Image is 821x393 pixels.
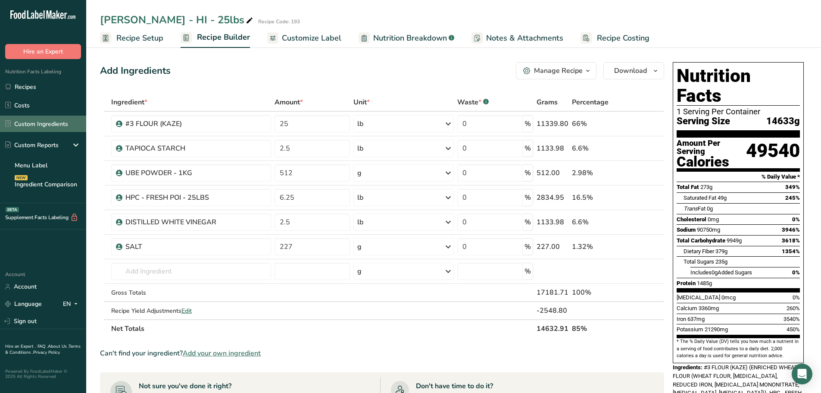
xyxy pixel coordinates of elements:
div: lb [357,217,363,227]
span: 379g [715,248,727,255]
a: Hire an Expert . [5,343,36,349]
div: 1.32% [572,242,623,252]
div: NEW [15,175,28,180]
button: Hire an Expert [5,44,81,59]
span: 90750mg [697,226,720,233]
div: 1 Serving Per Container [677,107,800,116]
div: Recipe Yield Adjustments [111,306,271,315]
div: lb [357,143,363,154]
span: Unit [353,97,370,107]
div: BETA [6,207,19,212]
span: Grams [537,97,558,107]
span: Nutrition Breakdown [373,32,447,44]
th: 85% [570,319,625,337]
span: Customize Label [282,32,341,44]
span: 349% [785,184,800,190]
span: 637mg [687,316,705,322]
span: 0mg [708,216,719,223]
section: % Daily Value * [677,172,800,182]
span: 0% [792,269,800,276]
a: Nutrition Breakdown [359,28,454,48]
span: 14633g [766,116,800,127]
div: Recipe Code: 193 [258,18,300,25]
span: Dietary Fiber [684,248,714,255]
div: SALT [125,242,233,252]
a: Terms & Conditions . [5,343,81,355]
span: Ingredient [111,97,147,107]
a: Recipe Setup [100,28,163,48]
a: About Us . [48,343,69,349]
i: Trans [684,205,698,212]
span: 9949g [727,237,742,244]
span: 0g [707,205,713,212]
div: g [357,168,362,178]
span: Sodium [677,226,696,233]
span: 1485g [697,280,712,286]
div: Waste [457,97,489,107]
span: 0mcg [721,294,736,301]
span: Calcium [677,305,697,311]
a: FAQ . [37,343,48,349]
div: 2.98% [572,168,623,178]
div: 1133.98 [537,143,568,154]
div: 1133.98 [537,217,568,227]
div: Open Intercom Messenger [792,364,812,384]
div: Custom Reports [5,141,59,150]
button: Manage Recipe [516,62,596,79]
span: 3540% [784,316,800,322]
span: 1354% [782,248,800,255]
div: 11339.80 [537,119,568,129]
div: 49540 [746,139,800,168]
th: Net Totals [109,319,535,337]
span: Download [614,66,647,76]
a: Notes & Attachments [471,28,563,48]
span: 3360mg [699,305,719,311]
span: Total Sugars [684,258,714,265]
div: #3 FLOUR (KAZE) [125,119,233,129]
button: Download [603,62,664,79]
section: * The % Daily Value (DV) tells you how much a nutrient in a serving of food contributes to a dail... [677,338,800,359]
div: Add Ingredients [100,64,171,78]
div: Manage Recipe [534,66,583,76]
span: Notes & Attachments [486,32,563,44]
span: 273g [700,184,712,190]
span: 235g [715,258,727,265]
div: 6.6% [572,143,623,154]
span: 0% [792,216,800,223]
input: Add Ingredient [111,263,271,280]
div: HPC - FRESH POI - 25LBS [125,192,233,203]
div: Can't find your ingredient? [100,348,664,358]
div: 227.00 [537,242,568,252]
span: 0g [712,269,718,276]
div: Gross Totals [111,288,271,297]
span: Total Fat [677,184,699,190]
span: Protein [677,280,696,286]
span: Serving Size [677,116,730,127]
span: Edit [181,307,192,315]
div: UBE POWDER - 1KG [125,168,233,178]
a: Language [5,296,42,311]
a: Customize Label [267,28,341,48]
span: Iron [677,316,686,322]
div: 16.5% [572,192,623,203]
span: 3946% [782,226,800,233]
span: Add your own ingredient [183,348,261,358]
div: 17181.71 [537,287,568,298]
span: Total Carbohydrate [677,237,725,244]
span: Includes Added Sugars [690,269,752,276]
div: g [357,266,362,277]
span: Fat [684,205,705,212]
span: 21290mg [705,326,728,333]
a: Recipe Builder [181,28,250,48]
span: Potassium [677,326,703,333]
div: g [357,242,362,252]
span: 245% [785,195,800,201]
div: 100% [572,287,623,298]
div: -2548.80 [537,305,568,316]
div: 66% [572,119,623,129]
h1: Nutrition Facts [677,66,800,106]
span: 260% [787,305,800,311]
span: Ingredients: [673,364,702,371]
div: 512.00 [537,168,568,178]
span: Cholesterol [677,216,706,223]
